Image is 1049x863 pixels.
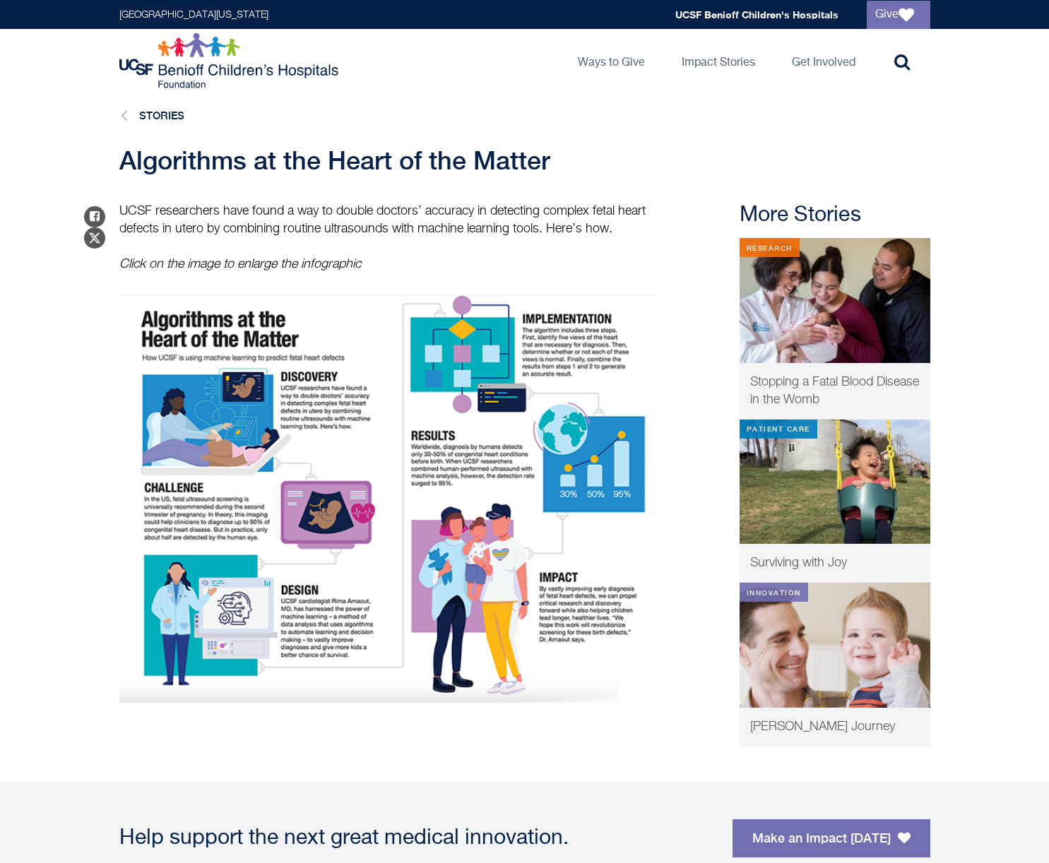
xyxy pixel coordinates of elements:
img: Surviving with Joy [740,419,930,544]
div: Innovation [740,583,808,602]
span: Stopping a Fatal Blood Disease in the Womb [750,376,919,406]
a: Give [867,1,930,29]
a: Patient Care Surviving with Joy Surviving with Joy [740,419,930,583]
img: Logo for UCSF Benioff Children's Hospitals Foundation [119,32,342,89]
a: Get Involved [781,29,867,93]
span: Surviving with Joy [750,557,847,569]
p: UCSF researchers have found a way to double doctors’ accuracy in detecting complex fetal heart de... [119,203,663,238]
h2: More Stories [740,203,930,228]
a: UCSF Benioff Children's Hospitals [675,8,838,20]
span: Algorithms at the Heart of the Matter [119,145,550,175]
span: [PERSON_NAME] Journey [750,720,895,733]
div: Patient Care [740,419,817,439]
img: Jameson's Journey [740,583,930,708]
a: [GEOGRAPHIC_DATA][US_STATE] [119,10,268,20]
img: Stopping a Fatal Blood Disease in the Womb [740,238,930,363]
a: Innovation Jameson's Journey [PERSON_NAME] Journey [740,583,930,746]
em: Click on the image to enlarge the infographic [119,258,361,270]
img: Heart Algorithm Infographic [119,294,663,703]
a: Impact Stories [670,29,766,93]
div: Research [740,238,800,257]
a: Research Stopping a Fatal Blood Disease in the Womb Stopping a Fatal Blood Disease in the Womb [740,238,930,419]
a: Infographic [119,693,663,706]
a: Make an Impact [DATE] [733,819,930,857]
div: Help support the next great medical innovation. [119,828,718,849]
a: Stories [139,109,184,121]
a: Ways to Give [567,29,656,93]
